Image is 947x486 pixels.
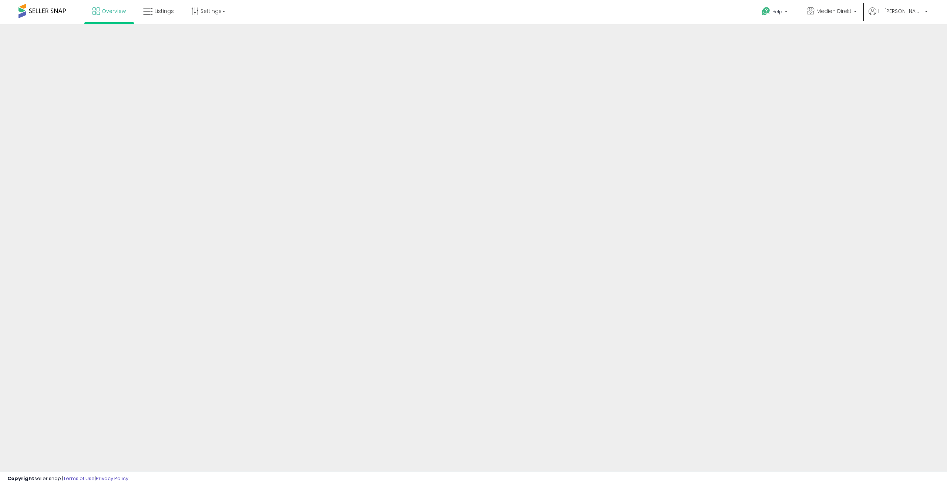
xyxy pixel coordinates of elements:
[756,1,795,24] a: Help
[761,7,771,16] i: Get Help
[155,7,174,15] span: Listings
[816,7,852,15] span: Medien Direkt
[869,7,928,24] a: Hi [PERSON_NAME]
[772,9,782,15] span: Help
[878,7,923,15] span: Hi [PERSON_NAME]
[102,7,126,15] span: Overview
